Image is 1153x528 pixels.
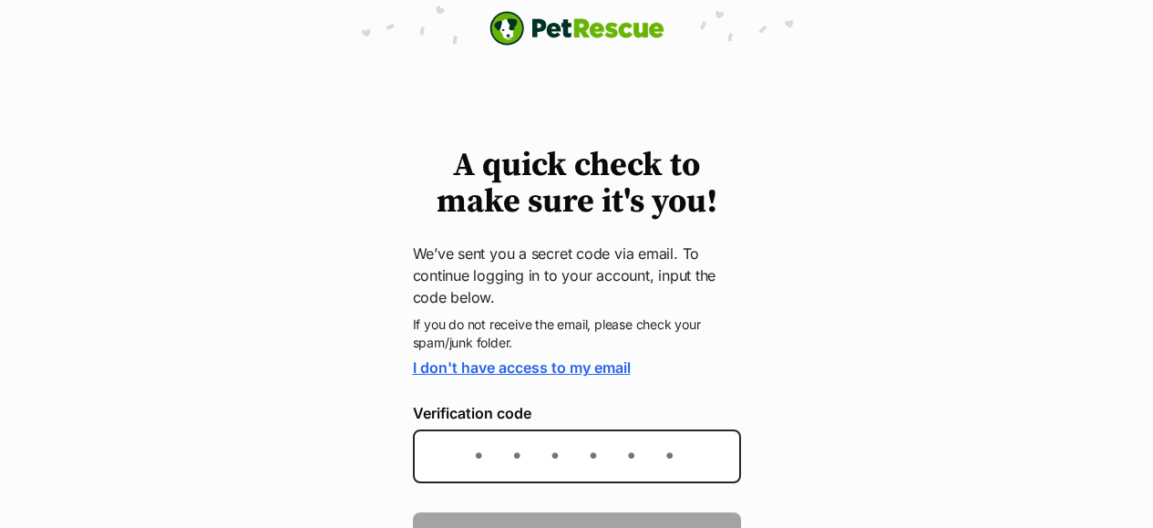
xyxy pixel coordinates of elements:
[413,243,741,308] p: We’ve sent you a secret code via email. To continue logging in to your account, input the code be...
[413,148,741,221] h1: A quick check to make sure it's you!
[413,430,741,483] input: Enter the 6-digit verification code sent to your device
[413,358,631,377] a: I don't have access to my email
[413,316,741,352] p: If you do not receive the email, please check your spam/junk folder.
[489,11,664,46] a: PetRescue
[489,11,664,46] img: logo-e224e6f780fb5917bec1dbf3a21bbac754714ae5b6737aabdf751b685950b380.svg
[413,405,741,421] label: Verification code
